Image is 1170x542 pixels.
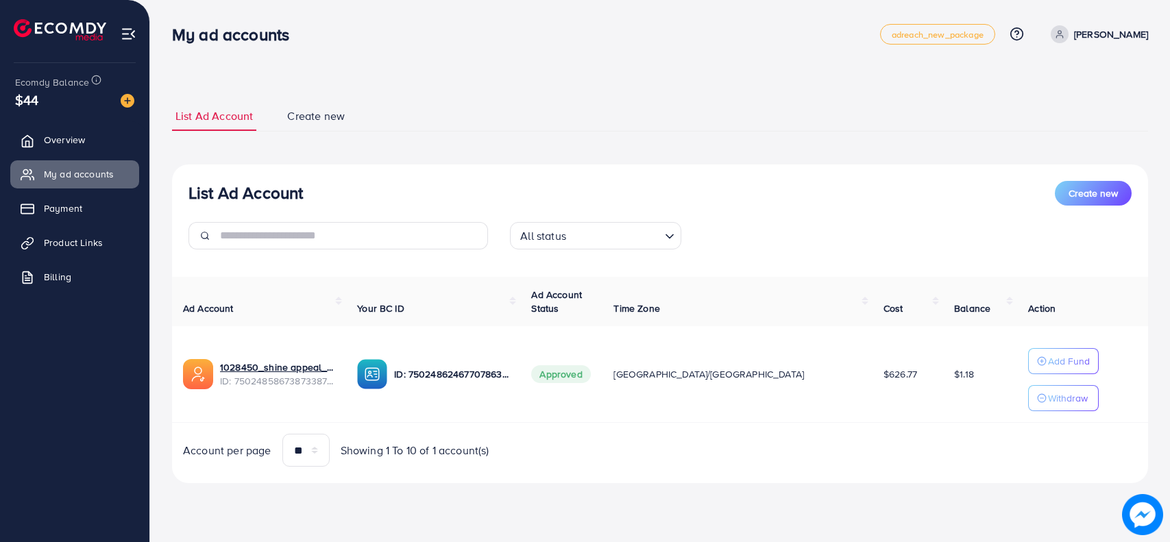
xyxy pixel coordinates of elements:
span: Balance [954,301,990,315]
span: Create new [1069,186,1118,200]
span: [GEOGRAPHIC_DATA]/[GEOGRAPHIC_DATA] [613,367,804,381]
span: Time Zone [613,301,659,315]
div: Search for option [510,222,681,249]
div: <span class='underline'>1028450_shine appeal_1746808772166</span></br>7502485867387338759 [220,360,335,389]
span: Ecomdy Balance [15,75,89,89]
a: 1028450_shine appeal_1746808772166 [220,360,335,374]
p: Withdraw [1048,390,1088,406]
button: Add Fund [1028,348,1099,374]
span: Cost [883,301,903,315]
h3: My ad accounts [172,25,300,45]
span: List Ad Account [175,108,253,124]
a: Payment [10,195,139,222]
img: logo [14,19,106,40]
a: Product Links [10,229,139,256]
img: image [1122,494,1163,535]
span: Account per page [183,443,271,458]
span: $1.18 [954,367,974,381]
a: Overview [10,126,139,153]
a: [PERSON_NAME] [1045,25,1148,43]
p: ID: 7502486246770786320 [394,366,509,382]
span: Your BC ID [357,301,404,315]
span: Approved [531,365,590,383]
span: Create new [287,108,345,124]
span: All status [517,226,569,246]
p: [PERSON_NAME] [1074,26,1148,42]
span: Ad Account [183,301,234,315]
span: Overview [44,133,85,147]
span: $626.77 [883,367,917,381]
input: Search for option [570,223,659,246]
img: menu [121,26,136,42]
span: Showing 1 To 10 of 1 account(s) [341,443,489,458]
span: adreach_new_package [892,30,984,39]
span: Payment [44,201,82,215]
img: image [121,94,134,108]
span: Product Links [44,236,103,249]
img: ic-ba-acc.ded83a64.svg [357,359,387,389]
a: adreach_new_package [880,24,995,45]
h3: List Ad Account [188,183,303,203]
a: Billing [10,263,139,291]
span: Ad Account Status [531,288,582,315]
button: Withdraw [1028,385,1099,411]
span: Action [1028,301,1056,315]
span: Billing [44,270,71,284]
p: Add Fund [1048,353,1090,369]
span: ID: 7502485867387338759 [220,374,335,388]
span: $44 [15,90,38,110]
a: My ad accounts [10,160,139,188]
img: ic-ads-acc.e4c84228.svg [183,359,213,389]
span: My ad accounts [44,167,114,181]
button: Create new [1055,181,1132,206]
